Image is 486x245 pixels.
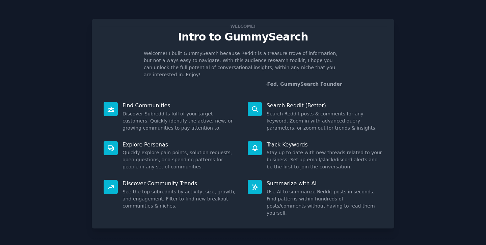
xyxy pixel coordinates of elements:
p: Intro to GummySearch [99,31,387,43]
p: Discover Community Trends [123,180,238,187]
p: Search Reddit (Better) [267,102,382,109]
p: Welcome! I built GummySearch because Reddit is a treasure trove of information, but not always ea... [144,50,342,78]
dd: Stay up to date with new threads related to your business. Set up email/slack/discord alerts and ... [267,149,382,170]
dd: Search Reddit posts & comments for any keyword. Zoom in with advanced query parameters, or zoom o... [267,110,382,132]
dd: Use AI to summarize Reddit posts in seconds. Find patterns within hundreds of posts/comments with... [267,188,382,217]
div: - [265,81,342,88]
a: Fed, GummySearch Founder [267,81,342,87]
dd: See the top subreddits by activity, size, growth, and engagement. Filter to find new breakout com... [123,188,238,210]
dd: Quickly explore pain points, solution requests, open questions, and spending patterns for people ... [123,149,238,170]
p: Find Communities [123,102,238,109]
span: Welcome! [229,23,257,30]
dd: Discover Subreddits full of your target customers. Quickly identify the active, new, or growing c... [123,110,238,132]
p: Explore Personas [123,141,238,148]
p: Track Keywords [267,141,382,148]
p: Summarize with AI [267,180,382,187]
